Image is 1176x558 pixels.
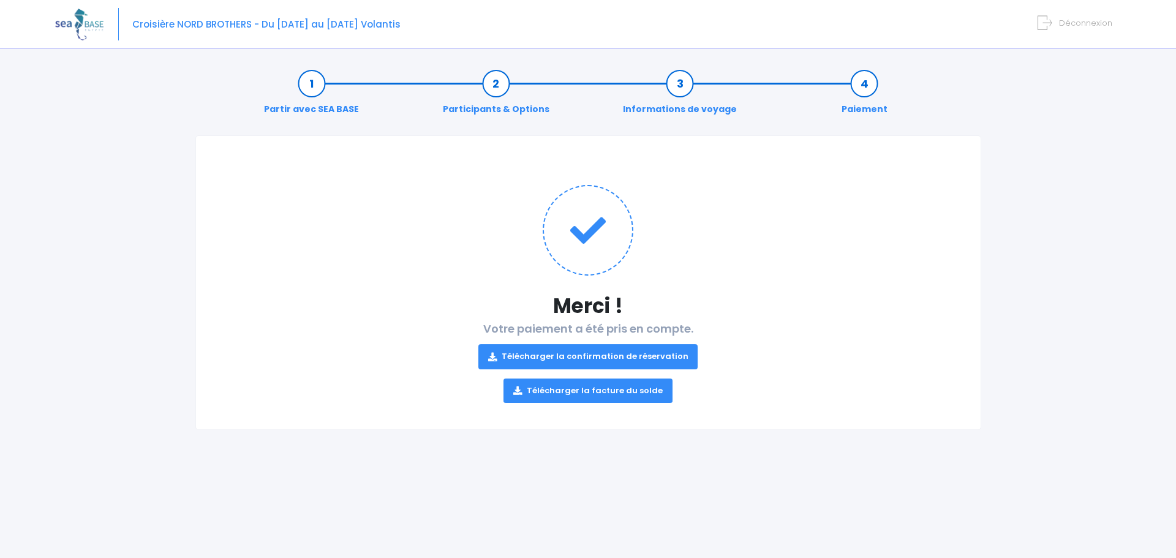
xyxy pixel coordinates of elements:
a: Participants & Options [437,77,556,116]
a: Télécharger la facture du solde [503,379,673,403]
a: Partir avec SEA BASE [258,77,365,116]
a: Télécharger la confirmation de réservation [478,344,698,369]
a: Paiement [835,77,894,116]
span: Déconnexion [1059,17,1112,29]
h2: Votre paiement a été pris en compte. [221,322,956,403]
a: Informations de voyage [617,77,743,116]
h1: Merci ! [221,294,956,318]
span: Croisière NORD BROTHERS - Du [DATE] au [DATE] Volantis [132,18,401,31]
